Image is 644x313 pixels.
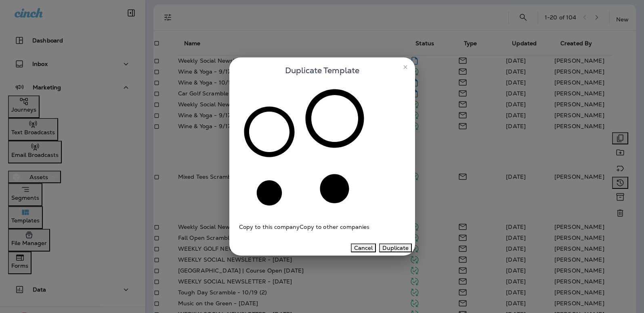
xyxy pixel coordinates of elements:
button: close [399,61,412,74]
span: Copy to other companies [300,223,369,231]
span: Copy to this company [239,223,300,231]
button: Duplicate [379,243,412,252]
span: Duplicate Template [285,64,359,77]
button: Cancel [351,243,376,252]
